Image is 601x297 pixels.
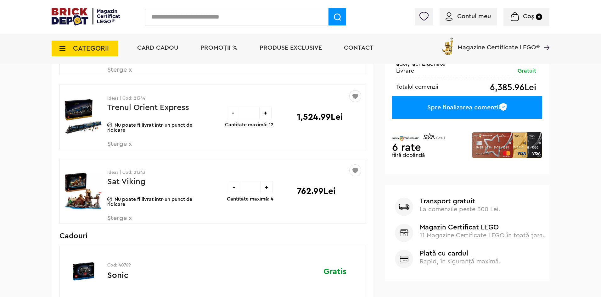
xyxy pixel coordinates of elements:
[73,45,109,52] span: CATEGORII
[457,13,491,19] span: Contul meu
[297,113,343,121] p: 1,524.99Lei
[518,67,536,74] div: Gratuit
[260,181,272,193] div: +
[107,67,181,80] span: Șterge x
[392,96,542,119] a: Spre finalizarea comenzii
[420,224,545,231] b: Magazin Certificat LEGO
[420,206,500,212] span: La comenzile peste 300 Lei.
[107,103,189,112] a: Trenul Orient Express
[64,248,103,295] img: Sonic
[260,45,322,51] a: Produse exclusive
[107,170,197,175] p: Ideas | Cod: 21343
[107,123,197,133] p: Nu poate fi livrat într-un punct de ridicare
[395,198,413,216] img: Transport gratuit
[225,122,273,127] p: Cantitate maximă: 12
[396,83,438,91] div: Totalul comenzii
[200,45,238,51] a: PROMOȚII %
[523,13,534,19] span: Coș
[395,224,413,242] img: Magazin Certificat LEGO
[107,96,197,101] p: Ideas | Cod: 21344
[420,198,545,205] b: Transport gratuit
[107,197,197,207] p: Nu poate fi livrat într-un punct de ridicare
[107,263,197,267] p: Cod: 40769
[107,271,197,288] p: Sonic
[107,141,181,154] span: Șterge x
[297,246,346,297] div: Gratis
[227,196,273,201] p: Cantitate maximă: 4
[228,181,240,193] div: -
[59,233,366,239] h3: Cadouri
[420,250,545,257] b: Plată cu cardul
[396,67,414,74] div: Livrare
[259,107,272,119] div: +
[64,168,103,215] img: Sat Viking
[540,36,549,42] a: Magazine Certificate LEGO®
[344,45,374,51] a: Contact
[458,36,540,51] span: Magazine Certificate LEGO®
[107,178,145,186] a: Sat Viking
[536,14,542,20] small: 6
[297,187,336,195] p: 762.99Lei
[137,45,178,51] a: Card Cadou
[490,83,536,92] div: 6,385.96Lei
[107,215,181,228] span: Șterge x
[227,107,239,119] div: -
[64,94,103,141] img: Trenul Orient Express
[420,258,501,265] span: Rapid, în siguranță maximă.
[420,232,545,239] span: 11 Magazine Certificate LEGO în toată țara.
[395,250,413,268] img: Plată cu cardul
[446,13,491,19] a: Contul meu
